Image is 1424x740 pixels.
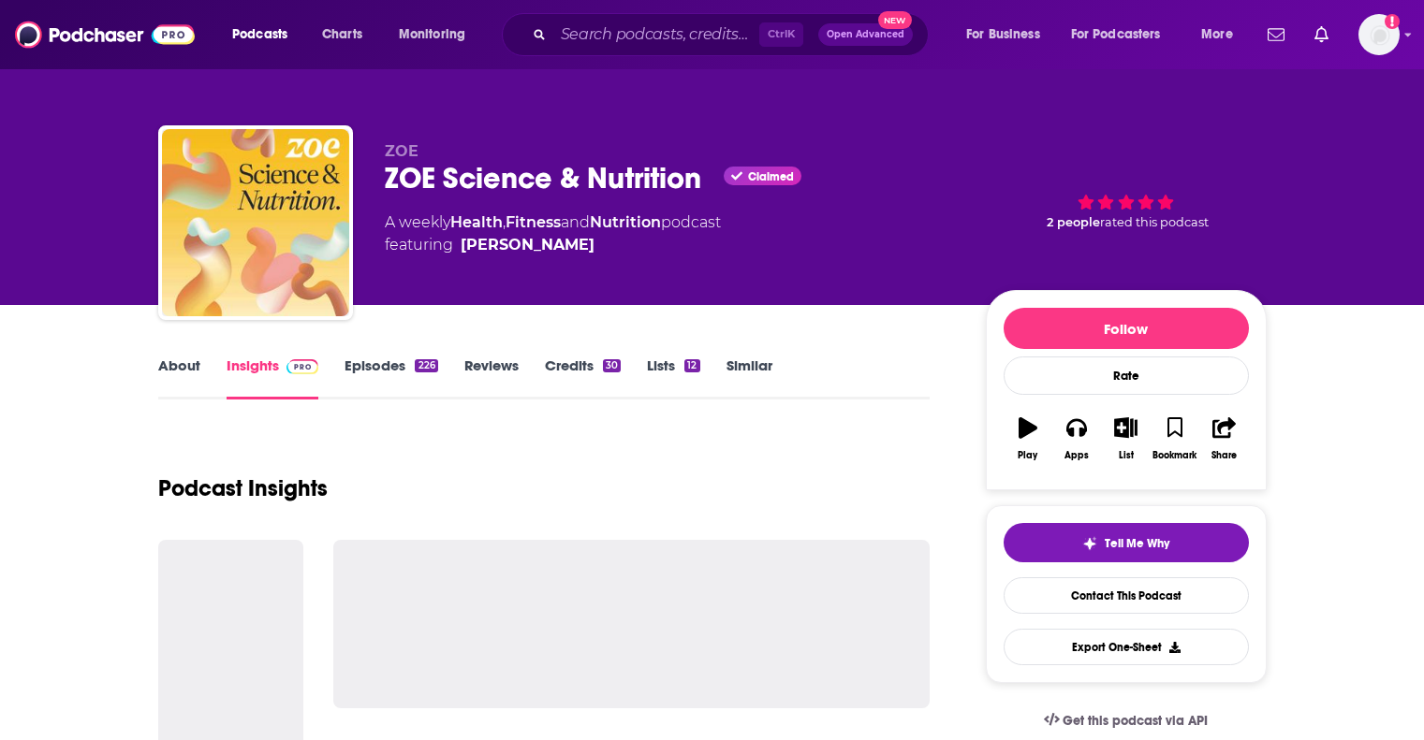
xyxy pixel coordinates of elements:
div: 226 [415,359,437,372]
span: For Business [966,22,1040,48]
img: tell me why sparkle [1082,536,1097,551]
div: 30 [603,359,621,372]
div: List [1119,450,1134,461]
div: 2 peoplerated this podcast [986,142,1267,258]
span: Monitoring [399,22,465,48]
a: Show notifications dropdown [1307,19,1336,51]
img: Podchaser - Follow, Share and Rate Podcasts [15,17,195,52]
a: Lists12 [647,356,699,399]
div: A weekly podcast [385,211,721,256]
a: Contact This Podcast [1004,577,1249,614]
a: [PERSON_NAME] [461,234,595,256]
a: Episodes226 [345,356,437,399]
div: Apps [1064,450,1089,461]
span: ZOE [385,142,418,160]
span: Podcasts [232,22,287,48]
button: Export One-Sheet [1004,629,1249,665]
a: Credits30 [545,356,621,399]
img: ZOE Science & Nutrition [162,129,349,316]
span: Get this podcast via API [1063,713,1208,729]
div: Search podcasts, credits, & more... [520,13,947,56]
span: Tell Me Why [1105,536,1169,551]
a: InsightsPodchaser Pro [227,356,319,399]
a: Similar [727,356,772,399]
button: open menu [219,20,312,50]
span: New [878,11,912,29]
span: and [561,213,590,231]
span: Open Advanced [827,30,904,39]
button: tell me why sparkleTell Me Why [1004,523,1249,562]
span: Claimed [748,172,794,181]
span: 2 people [1047,215,1100,229]
h1: Podcast Insights [158,474,328,502]
div: Share [1211,450,1237,461]
a: Charts [310,20,374,50]
a: Fitness [506,213,561,231]
span: More [1201,22,1233,48]
button: open menu [386,20,490,50]
a: Health [450,213,503,231]
button: Bookmark [1151,405,1199,472]
button: open menu [1188,20,1256,50]
div: 12 [684,359,699,372]
button: open menu [1059,20,1188,50]
div: Bookmark [1152,450,1196,461]
button: open menu [953,20,1064,50]
img: Podchaser Pro [286,359,319,374]
span: , [503,213,506,231]
a: About [158,356,200,399]
svg: Add a profile image [1385,14,1400,29]
button: Apps [1052,405,1101,472]
img: User Profile [1358,14,1400,55]
span: Logged in as egilfenbaum [1358,14,1400,55]
button: Share [1199,405,1248,472]
span: Charts [322,22,362,48]
button: Play [1004,405,1052,472]
span: Ctrl K [759,22,803,47]
button: Open AdvancedNew [818,23,913,46]
input: Search podcasts, credits, & more... [553,20,759,50]
span: rated this podcast [1100,215,1209,229]
span: For Podcasters [1071,22,1161,48]
a: Show notifications dropdown [1260,19,1292,51]
div: Rate [1004,356,1249,395]
button: List [1101,405,1150,472]
div: Play [1018,450,1037,461]
a: Reviews [464,356,519,399]
button: Follow [1004,308,1249,349]
a: Nutrition [590,213,661,231]
button: Show profile menu [1358,14,1400,55]
span: featuring [385,234,721,256]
